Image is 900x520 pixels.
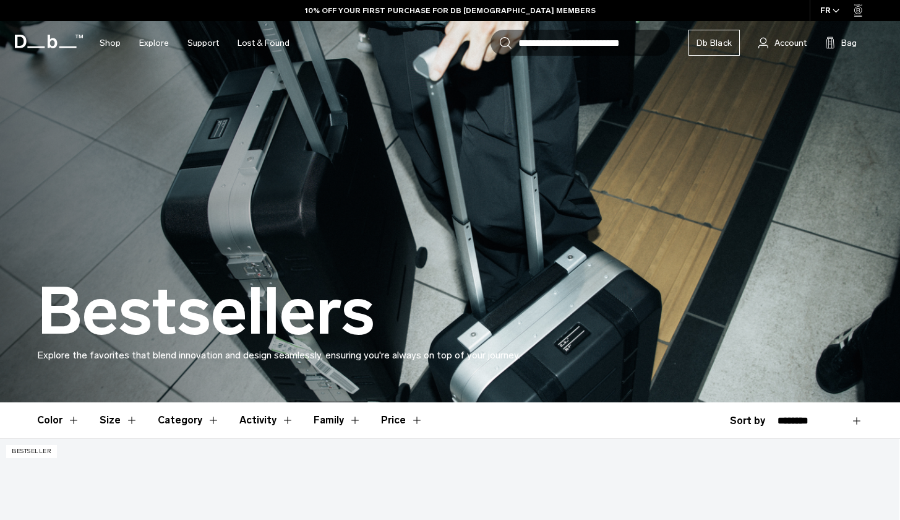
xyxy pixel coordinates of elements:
button: Toggle Filter [314,402,361,438]
a: Account [758,35,807,50]
button: Toggle Filter [239,402,294,438]
button: Toggle Price [381,402,423,438]
span: Bag [841,37,857,50]
a: 10% OFF YOUR FIRST PURCHASE FOR DB [DEMOGRAPHIC_DATA] MEMBERS [305,5,596,16]
button: Bag [825,35,857,50]
span: Account [774,37,807,50]
p: Bestseller [6,445,57,458]
span: Explore the favorites that blend innovation and design seamlessly, ensuring you're always on top ... [37,349,520,361]
a: Support [187,21,219,65]
a: Explore [139,21,169,65]
nav: Main Navigation [90,21,299,65]
h1: Bestsellers [37,276,375,348]
a: Db Black [688,30,740,56]
button: Toggle Filter [37,402,80,438]
button: Toggle Filter [100,402,138,438]
button: Toggle Filter [158,402,220,438]
a: Lost & Found [238,21,289,65]
a: Shop [100,21,121,65]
